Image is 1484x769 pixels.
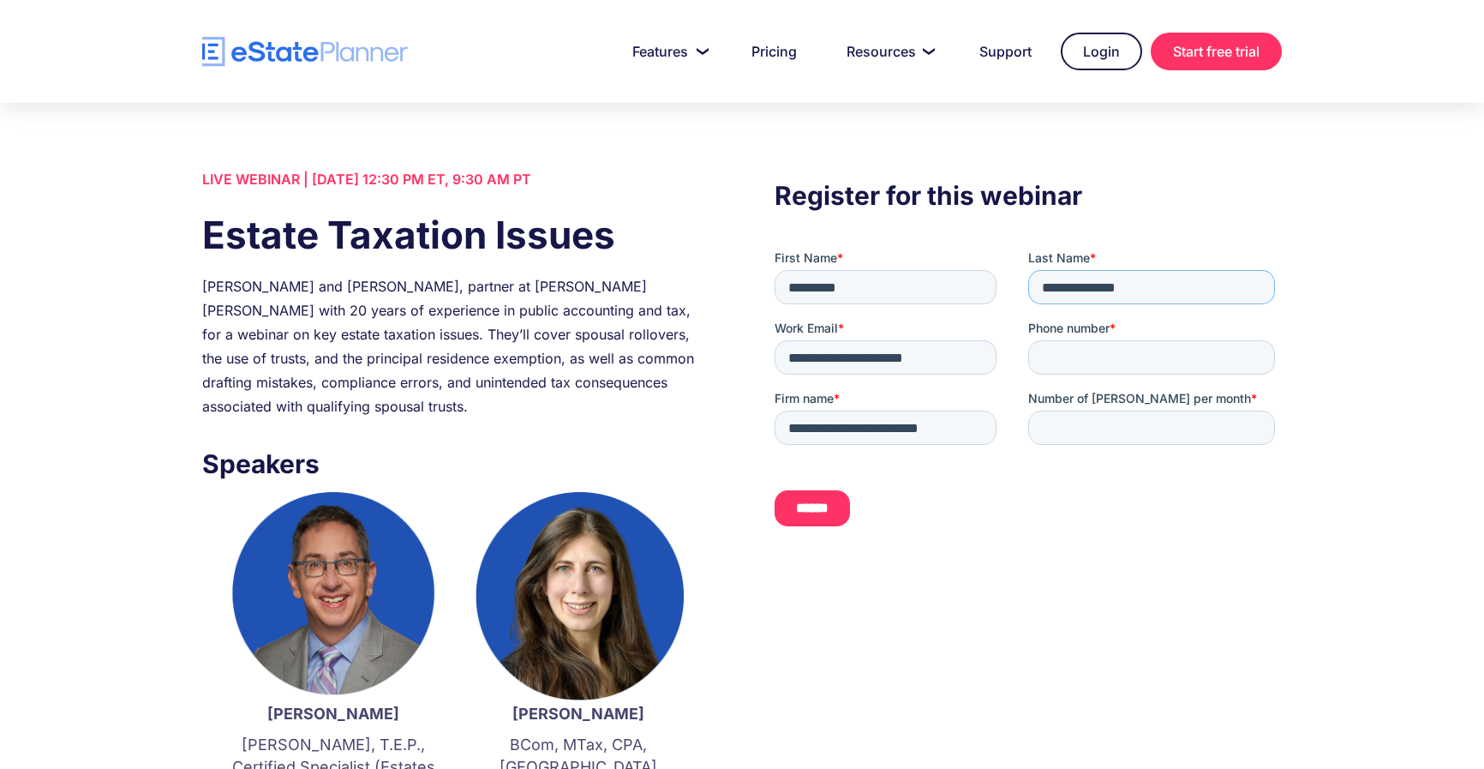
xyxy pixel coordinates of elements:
a: Pricing [731,34,817,69]
a: Start free trial [1151,33,1282,70]
iframe: Form 0 [775,249,1282,541]
div: LIVE WEBINAR | [DATE] 12:30 PM ET, 9:30 AM PT [202,167,709,191]
a: Features [612,34,722,69]
a: home [202,37,408,67]
a: Resources [826,34,950,69]
a: Support [959,34,1052,69]
strong: [PERSON_NAME] [267,705,399,723]
strong: [PERSON_NAME] [512,705,644,723]
h1: Estate Taxation Issues [202,208,709,261]
a: Login [1061,33,1142,70]
h3: Register for this webinar [775,176,1282,215]
h3: Speakers [202,444,709,484]
div: [PERSON_NAME] and [PERSON_NAME], partner at [PERSON_NAME] [PERSON_NAME] with 20 years of experien... [202,274,709,418]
